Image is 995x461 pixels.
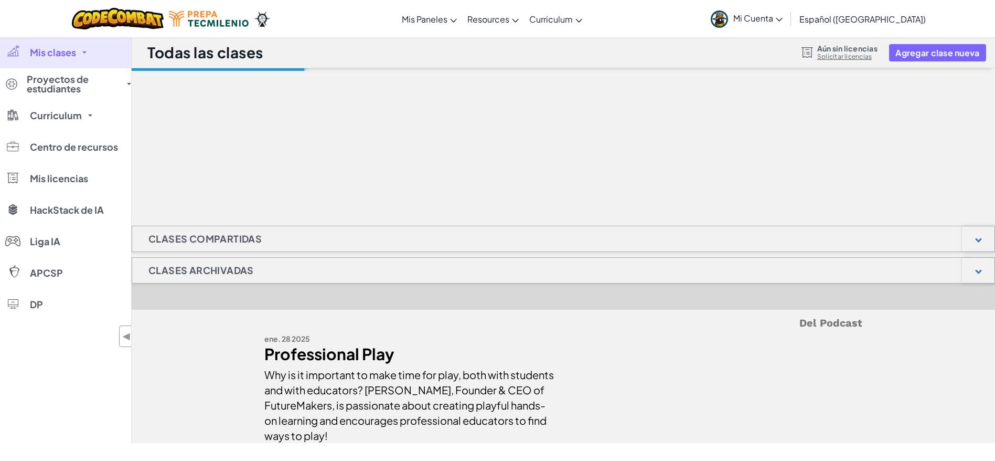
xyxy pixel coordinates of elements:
span: ◀ [122,329,131,344]
span: Centro de recursos [30,142,118,152]
h1: Todas las clases [147,43,263,62]
span: Curriculum [529,14,573,25]
div: ene. 28 2025 [264,331,555,347]
button: Agregar clase nueva [889,44,986,61]
span: Mis clases [30,48,76,57]
span: Curriculum [30,111,82,120]
span: Liga IA [30,237,60,246]
span: HackStack de IA [30,205,104,215]
a: Español ([GEOGRAPHIC_DATA]) [794,5,931,33]
span: Proyectos de estudiantes [27,75,121,93]
div: Why is it important to make time for play, both with students and with educators? [PERSON_NAME], ... [264,362,555,443]
h1: Clases Archivadas [132,257,270,284]
img: Ozaria [254,11,271,27]
img: Tecmilenio logo [169,11,249,27]
a: Mi Cuenta [705,2,788,35]
a: Solicitar licencias [817,53,878,61]
span: Aún sin licencias [817,44,878,53]
img: CodeCombat logo [72,8,164,29]
a: Resources [462,5,524,33]
span: Resources [467,14,509,25]
a: Curriculum [524,5,587,33]
span: Mi Cuenta [733,13,783,24]
span: Español ([GEOGRAPHIC_DATA]) [799,14,926,25]
span: Mis Paneles [402,14,447,25]
img: avatar [711,11,728,28]
h1: Clases compartidas [132,226,278,252]
a: Mis Paneles [397,5,462,33]
h5: Del Podcast [264,315,862,331]
div: Professional Play [264,347,555,362]
span: Mis licencias [30,174,88,183]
